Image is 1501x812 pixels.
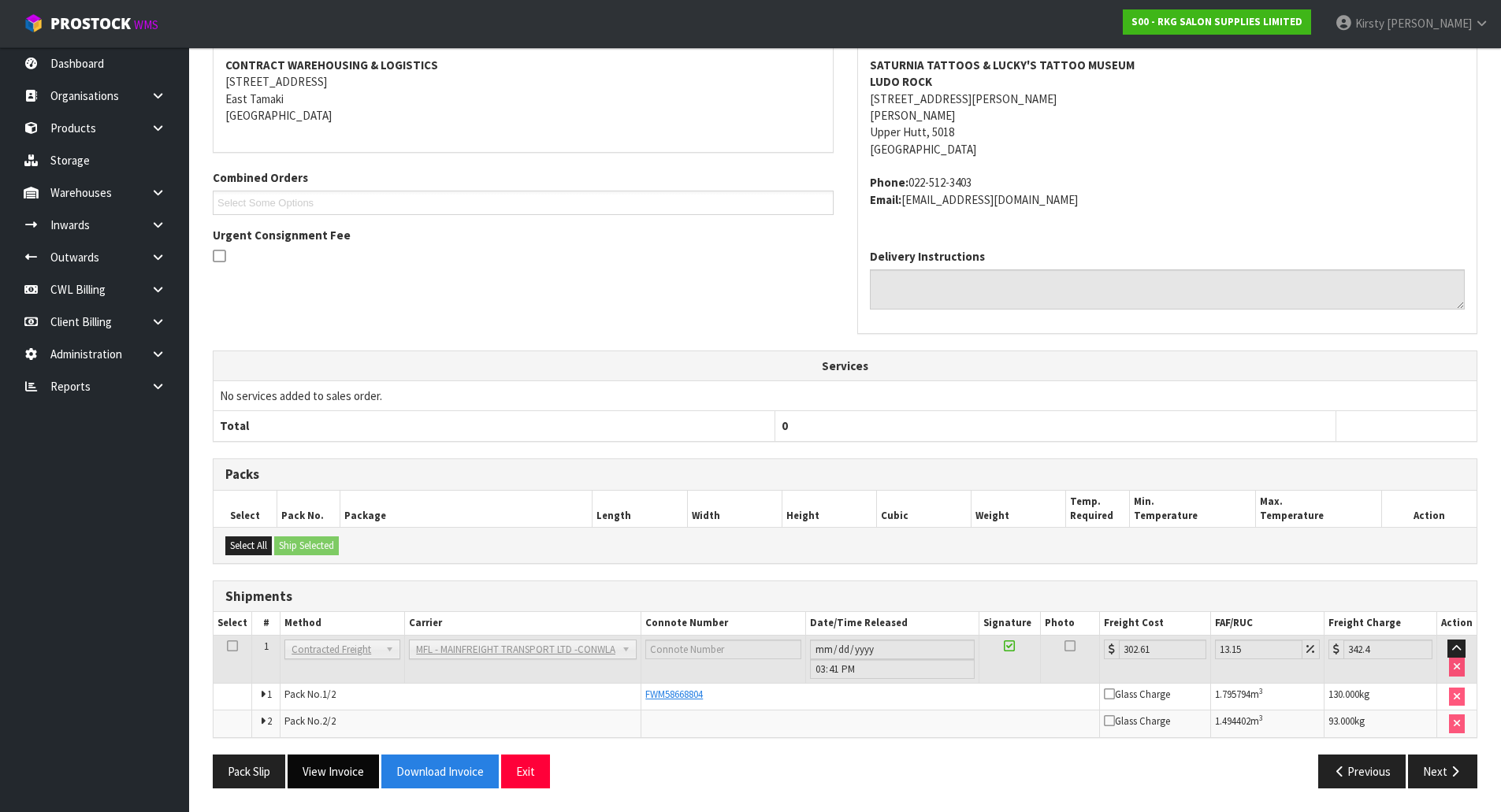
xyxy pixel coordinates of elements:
strong: CONTRACT WAREHOUSING & LOGISTICS [225,57,438,72]
span: 0 [782,418,788,433]
th: Width [687,491,782,528]
th: FAF/RUC [1211,612,1325,635]
strong: email [870,192,901,207]
label: Delivery Instructions [870,248,985,265]
th: Height [782,491,876,528]
span: 130.000 [1328,688,1359,701]
input: Connote Number [645,640,801,659]
th: Weight [972,491,1066,528]
span: Glass Charge [1104,688,1170,701]
span: 1 [264,640,269,653]
th: Pack No. [277,491,340,528]
td: kg [1325,710,1437,737]
th: Package [340,491,593,528]
th: Max. Temperature [1255,491,1381,528]
span: Kirsty [1355,16,1384,31]
th: Date/Time Released [805,612,979,635]
th: Length [593,491,687,528]
th: Select [214,612,252,635]
span: 1/2 [322,688,336,701]
td: Pack No. [281,683,641,710]
button: Next [1408,755,1477,788]
span: 2/2 [322,714,336,728]
th: Services [214,351,1477,381]
th: Temp. Required [1066,491,1129,528]
strong: LUDO ROCK [870,74,932,89]
span: [PERSON_NAME] [1387,16,1472,31]
sup: 3 [1259,713,1263,723]
th: Total [214,411,775,441]
th: Cubic [877,491,972,528]
input: Freight Cost [1119,640,1206,659]
td: Pack No. [281,710,641,737]
button: Download Invoice [381,755,499,788]
th: Photo [1041,612,1099,635]
th: # [252,612,281,635]
h3: Shipments [225,589,1465,604]
th: Freight Cost [1099,612,1210,635]
th: Connote Number [641,612,805,635]
label: Combined Orders [213,169,308,186]
input: Freight Charge [1343,640,1432,659]
th: Carrier [405,612,641,635]
span: Contracted Freight [292,640,379,659]
button: Previous [1318,755,1406,788]
strong: SATURNIA TATTOOS & LUCKY'S TATTOO MUSEUM [870,57,1135,72]
span: ProStock [50,13,131,34]
span: 1 [267,688,272,701]
th: Method [281,612,405,635]
th: Select [214,491,277,528]
td: m [1211,710,1325,737]
span: 2 [267,714,272,728]
span: 1.494402 [1215,714,1250,728]
a: FWM58668804 [645,688,703,701]
sup: 3 [1259,686,1263,696]
th: Action [1436,612,1477,635]
h3: Packs [225,467,1465,482]
address: [STREET_ADDRESS][PERSON_NAME] [PERSON_NAME] Upper Hutt, 5018 [GEOGRAPHIC_DATA] [870,57,1466,158]
a: S00 - RKG SALON SUPPLIES LIMITED [1123,9,1311,35]
span: 1.795794 [1215,688,1250,701]
span: 93.000 [1328,714,1354,728]
img: cube-alt.png [24,13,43,33]
button: Ship Selected [274,536,339,555]
address: 022-512-3403 [EMAIL_ADDRESS][DOMAIN_NAME] [870,174,1466,208]
span: Glass Charge [1104,714,1170,728]
td: m [1211,683,1325,710]
td: No services added to sales order. [214,381,1477,411]
address: [STREET_ADDRESS] East Tamaki [GEOGRAPHIC_DATA] [225,57,821,124]
label: Urgent Consignment Fee [213,227,351,243]
strong: phone [870,175,908,190]
strong: S00 - RKG SALON SUPPLIES LIMITED [1131,15,1302,28]
button: View Invoice [288,755,379,788]
span: MFL - MAINFREIGHT TRANSPORT LTD -CONWLA [416,640,615,659]
th: Freight Charge [1325,612,1437,635]
button: Exit [501,755,550,788]
th: Action [1382,491,1477,528]
button: Select All [225,536,272,555]
input: Freight Adjustment [1215,640,1302,659]
small: WMS [134,17,158,32]
button: Pack Slip [213,755,285,788]
span: Ship [213,1,1477,800]
td: kg [1325,683,1437,710]
th: Min. Temperature [1129,491,1255,528]
th: Signature [979,612,1041,635]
